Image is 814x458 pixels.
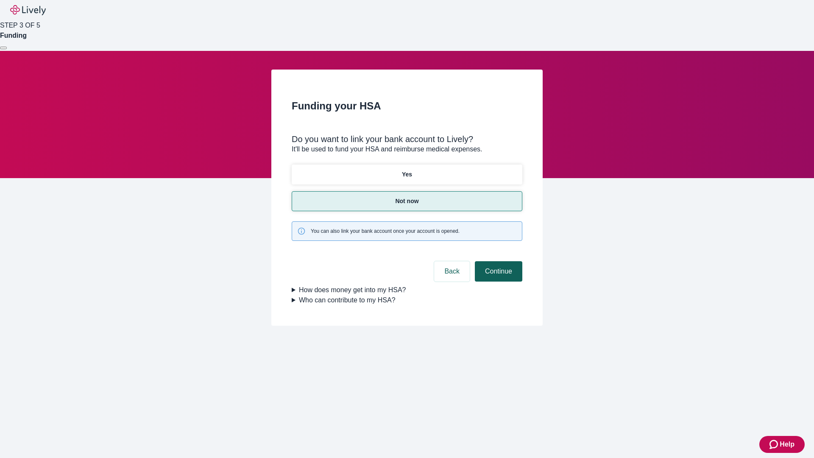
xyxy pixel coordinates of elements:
svg: Zendesk support icon [769,439,780,450]
p: It'll be used to fund your HSA and reimburse medical expenses. [292,144,522,154]
summary: How does money get into my HSA? [292,285,522,295]
span: Help [780,439,794,450]
button: Not now [292,191,522,211]
button: Continue [475,261,522,282]
p: Not now [395,197,418,206]
summary: Who can contribute to my HSA? [292,295,522,305]
p: Yes [402,170,412,179]
div: Do you want to link your bank account to Lively? [292,134,522,144]
button: Zendesk support iconHelp [759,436,805,453]
button: Yes [292,165,522,184]
span: You can also link your bank account once your account is opened. [311,227,460,235]
button: Back [434,261,470,282]
img: Lively [10,5,46,15]
h2: Funding your HSA [292,98,522,114]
